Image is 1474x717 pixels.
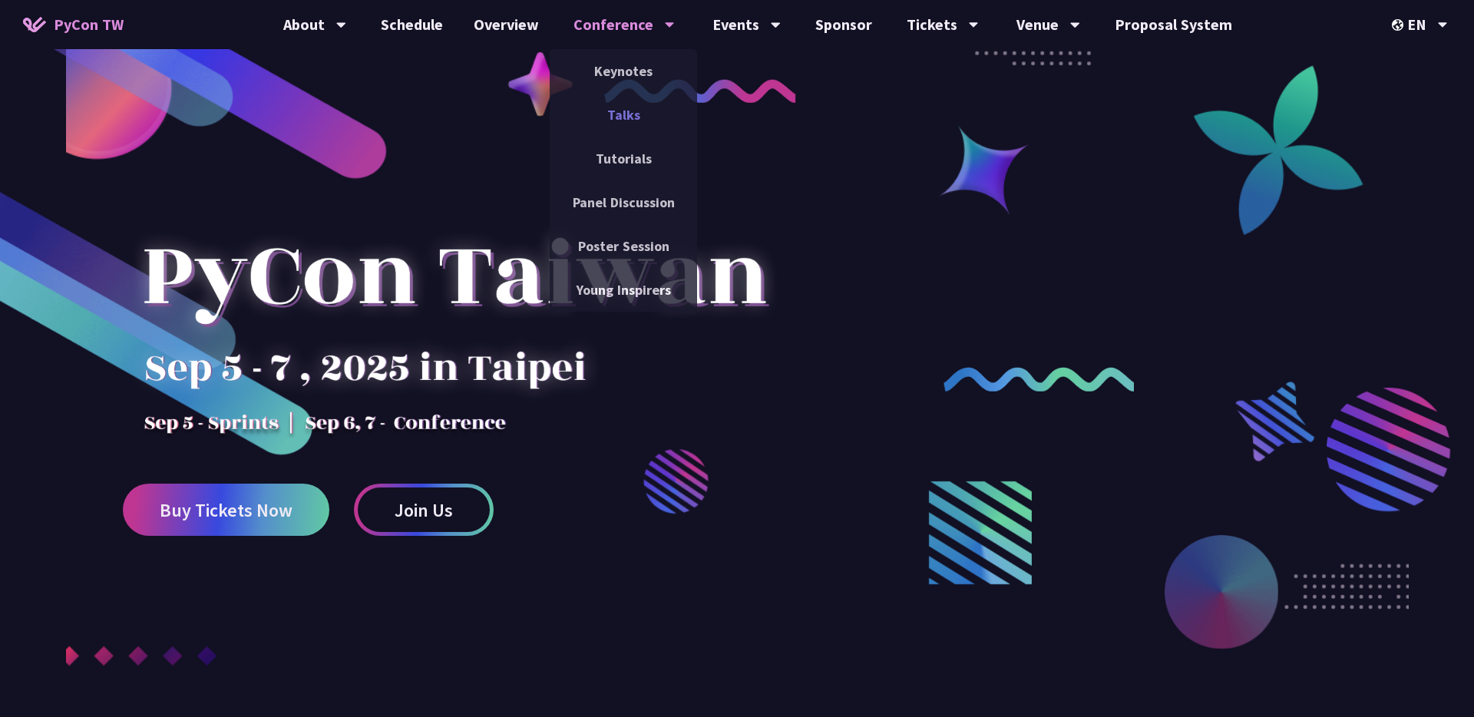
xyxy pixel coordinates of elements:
[944,367,1135,391] img: curly-2.e802c9f.png
[550,184,697,220] a: Panel Discussion
[123,484,329,536] a: Buy Tickets Now
[550,53,697,89] a: Keynotes
[395,501,453,520] span: Join Us
[550,97,697,133] a: Talks
[354,484,494,536] a: Join Us
[550,272,697,308] a: Young Inspirers
[54,13,124,36] span: PyCon TW
[1392,19,1407,31] img: Locale Icon
[8,5,139,44] a: PyCon TW
[604,79,796,103] img: curly-1.ebdbada.png
[550,140,697,177] a: Tutorials
[23,17,46,32] img: Home icon of PyCon TW 2025
[550,228,697,264] a: Poster Session
[160,501,292,520] span: Buy Tickets Now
